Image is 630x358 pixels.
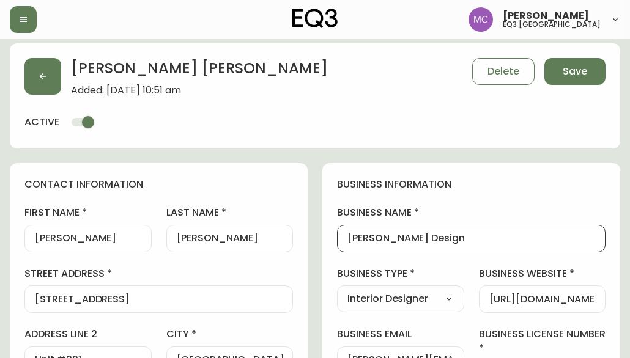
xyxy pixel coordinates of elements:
[292,9,338,28] img: logo
[503,11,589,21] span: [PERSON_NAME]
[166,206,294,219] label: last name
[24,178,293,191] h4: contact information
[469,7,493,32] img: 6dbdb61c5655a9a555815750a11666cc
[337,206,606,219] label: business name
[503,21,601,28] h5: eq3 [GEOGRAPHIC_DATA]
[24,327,152,341] label: address line 2
[472,58,535,85] button: Delete
[24,206,152,219] label: first name
[337,327,464,341] label: business email
[487,65,519,78] span: Delete
[544,58,606,85] button: Save
[563,65,587,78] span: Save
[337,267,464,280] label: business type
[71,58,328,85] h2: [PERSON_NAME] [PERSON_NAME]
[337,178,606,191] h4: business information
[489,293,596,305] input: https://www.designshop.com
[166,327,294,341] label: city
[24,115,59,129] h4: active
[71,85,328,96] span: Added: [DATE] 10:51 am
[24,267,293,280] label: street address
[479,327,606,355] label: business license number
[479,267,606,280] label: business website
